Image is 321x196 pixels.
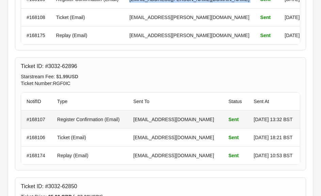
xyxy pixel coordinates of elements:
td: Replay (Email) [52,146,128,164]
td: Ticket (Email) [51,8,124,26]
th: Type [52,93,128,111]
div: Ticket Number: RGF0IC [21,80,300,87]
th: Sent To [128,93,223,111]
th: #168107 [21,111,52,128]
th: NotifID [21,93,52,111]
div: Sent [260,32,274,39]
td: [EMAIL_ADDRESS][DOMAIN_NAME] [128,128,223,146]
th: #168175 [21,26,51,44]
td: Ticket (Email) [52,128,128,146]
td: [DATE] 10:53 BST [248,146,300,164]
th: #168108 [21,8,51,26]
div: Sent [228,152,243,159]
td: Replay (Email) [51,26,124,44]
div: Sent [228,134,243,141]
div: Sent [228,116,243,123]
td: Register Confirmation (Email) [52,111,128,128]
th: #168106 [21,128,52,146]
div: Sent [260,14,274,21]
td: [DATE] 18:21 BST [248,128,300,146]
th: Sent At [248,93,300,111]
td: [EMAIL_ADDRESS][DOMAIN_NAME] [128,146,223,164]
td: [DATE] 13:32 BST [248,111,300,128]
span: $ 1.99 USD [56,74,78,79]
td: [EMAIL_ADDRESS][PERSON_NAME][DOMAIN_NAME] [124,8,255,26]
div: Starstream Fee : [21,73,300,80]
h3: Ticket ID: # 3032-62896 [21,63,77,70]
h3: Ticket ID: # 3032-62850 [21,183,77,190]
td: [EMAIL_ADDRESS][PERSON_NAME][DOMAIN_NAME] [124,26,255,44]
td: [EMAIL_ADDRESS][DOMAIN_NAME] [128,111,223,128]
th: #168174 [21,146,52,164]
th: Status [223,93,248,111]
